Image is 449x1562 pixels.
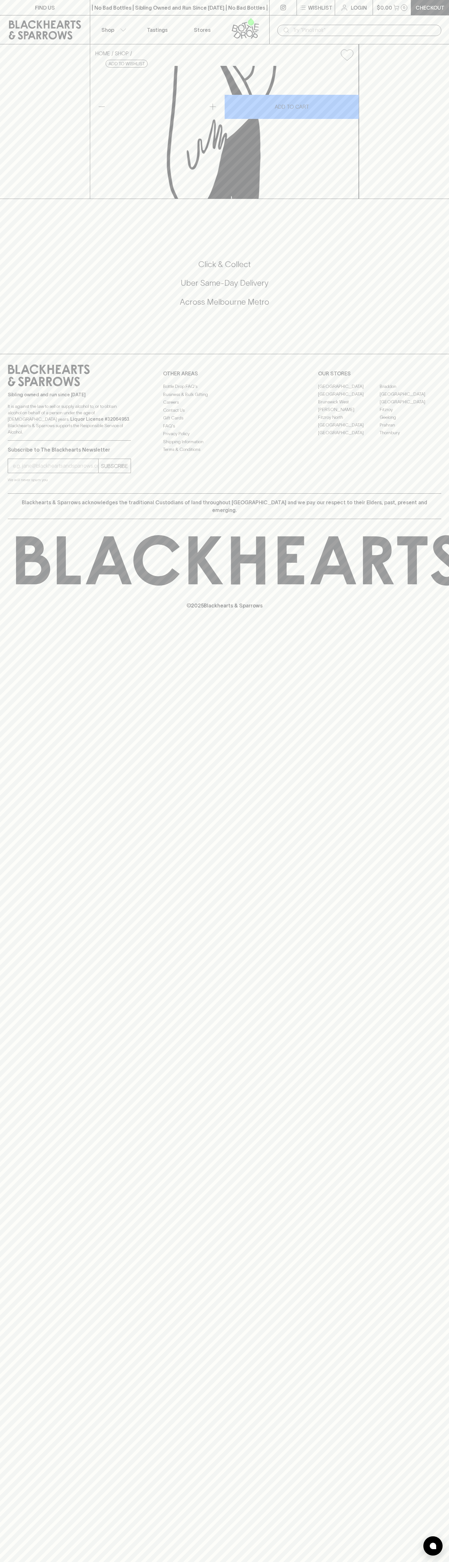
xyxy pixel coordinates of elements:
[318,429,380,436] a: [GEOGRAPHIC_DATA]
[318,398,380,406] a: Brunswick West
[380,429,441,436] a: Thornbury
[275,103,309,111] p: ADD TO CART
[380,406,441,413] a: Fitzroy
[380,390,441,398] a: [GEOGRAPHIC_DATA]
[225,95,359,119] button: ADD TO CART
[430,1543,436,1549] img: bubble-icon
[163,390,286,398] a: Business & Bulk Gifting
[8,403,131,435] p: It is against the law to sell or supply alcohol to, or to obtain alcohol on behalf of a person un...
[8,233,441,341] div: Call to action block
[318,382,380,390] a: [GEOGRAPHIC_DATA]
[318,406,380,413] a: [PERSON_NAME]
[163,370,286,377] p: OTHER AREAS
[8,297,441,307] h5: Across Melbourne Metro
[8,259,441,270] h5: Click & Collect
[70,417,129,422] strong: Liquor License #32064953
[135,15,180,44] a: Tastings
[13,461,98,471] input: e.g. jane@blackheartsandsparrows.com.au
[318,370,441,377] p: OUR STORES
[163,446,286,453] a: Terms & Conditions
[163,414,286,422] a: Gift Cards
[13,498,436,514] p: Blackhearts & Sparrows acknowledges the traditional Custodians of land throughout [GEOGRAPHIC_DAT...
[318,413,380,421] a: Fitzroy North
[101,26,114,34] p: Shop
[106,60,148,67] button: Add to wishlist
[380,421,441,429] a: Prahran
[99,459,131,473] button: SUBSCRIBE
[147,26,168,34] p: Tastings
[318,421,380,429] a: [GEOGRAPHIC_DATA]
[101,462,128,470] p: SUBSCRIBE
[90,15,135,44] button: Shop
[8,446,131,453] p: Subscribe to The Blackhearts Newsletter
[8,278,441,288] h5: Uber Same-Day Delivery
[95,50,110,56] a: HOME
[8,477,131,483] p: We will never spam you
[8,391,131,398] p: Sibling owned and run since [DATE]
[194,26,211,34] p: Stores
[293,25,436,35] input: Try "Pinot noir"
[163,383,286,390] a: Bottle Drop FAQ's
[163,430,286,438] a: Privacy Policy
[180,15,225,44] a: Stores
[380,382,441,390] a: Braddon
[35,4,55,12] p: FIND US
[163,422,286,430] a: FAQ's
[377,4,392,12] p: $0.00
[416,4,445,12] p: Checkout
[163,406,286,414] a: Contact Us
[115,50,129,56] a: SHOP
[380,398,441,406] a: [GEOGRAPHIC_DATA]
[90,66,358,199] img: Boatrocker Black Forest Jet Imperial Stout 330ml
[318,390,380,398] a: [GEOGRAPHIC_DATA]
[380,413,441,421] a: Geelong
[163,438,286,445] a: Shipping Information
[308,4,332,12] p: Wishlist
[351,4,367,12] p: Login
[163,399,286,406] a: Careers
[338,47,356,63] button: Add to wishlist
[403,6,405,9] p: 0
